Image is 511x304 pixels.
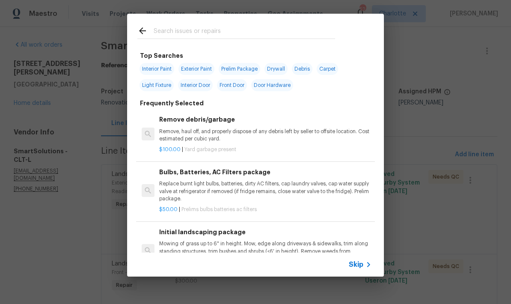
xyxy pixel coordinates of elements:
[159,207,178,212] span: $50.00
[159,146,371,153] p: |
[159,115,371,124] h6: Remove debris/garbage
[292,63,312,75] span: Debris
[159,206,371,213] p: |
[140,98,204,108] h6: Frequently Selected
[159,128,371,143] p: Remove, haul off, and properly dispose of any debris left by seller to offsite location. Cost est...
[349,260,363,269] span: Skip
[178,79,213,91] span: Interior Door
[140,51,183,60] h6: Top Searches
[159,180,371,202] p: Replace burnt light bulbs, batteries, dirty AC filters, cap laundry valves, cap water supply valv...
[181,207,257,212] span: Prelims bulbs batteries ac filters
[251,79,293,91] span: Door Hardware
[159,147,181,152] span: $100.00
[219,63,260,75] span: Prelim Package
[317,63,338,75] span: Carpet
[184,147,236,152] span: Yard garbage present
[217,79,247,91] span: Front Door
[159,240,371,262] p: Mowing of grass up to 6" in height. Mow, edge along driveways & sidewalks, trim along standing st...
[140,79,174,91] span: Light Fixture
[178,63,214,75] span: Exterior Paint
[140,63,174,75] span: Interior Paint
[154,26,335,39] input: Search issues or repairs
[159,167,371,177] h6: Bulbs, Batteries, AC Filters package
[264,63,288,75] span: Drywall
[159,227,371,237] h6: Initial landscaping package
